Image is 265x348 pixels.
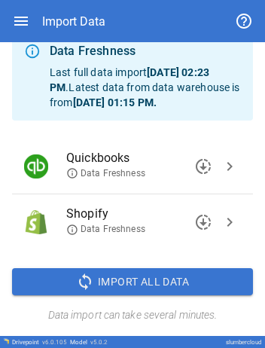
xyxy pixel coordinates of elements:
span: Quickbooks [66,149,217,167]
b: [DATE] 02:23 PM [50,66,209,93]
span: chevron_right [221,213,239,231]
span: Shopify [66,205,217,223]
span: Data Freshness [66,223,145,236]
span: downloading [194,213,212,231]
h6: Data import can take several minutes. [12,307,253,324]
div: Import Data [42,14,105,29]
div: Data Freshness [50,42,241,60]
img: Drivepoint [3,338,9,344]
b: [DATE] 01:15 PM . [73,96,157,108]
span: downloading [194,157,212,176]
img: Shopify [24,210,48,234]
img: Quickbooks [24,154,48,179]
div: slumbercloud [226,339,262,346]
span: sync [76,273,94,291]
span: Import All Data [98,273,189,292]
span: v 5.0.2 [90,339,108,346]
button: Import All Data [12,268,253,295]
p: Last full data import . Latest data from data warehouse is from [50,65,241,110]
div: Model [70,339,108,346]
span: v 6.0.105 [42,339,67,346]
span: chevron_right [221,157,239,176]
span: Data Freshness [66,167,145,180]
div: Drivepoint [12,339,67,346]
